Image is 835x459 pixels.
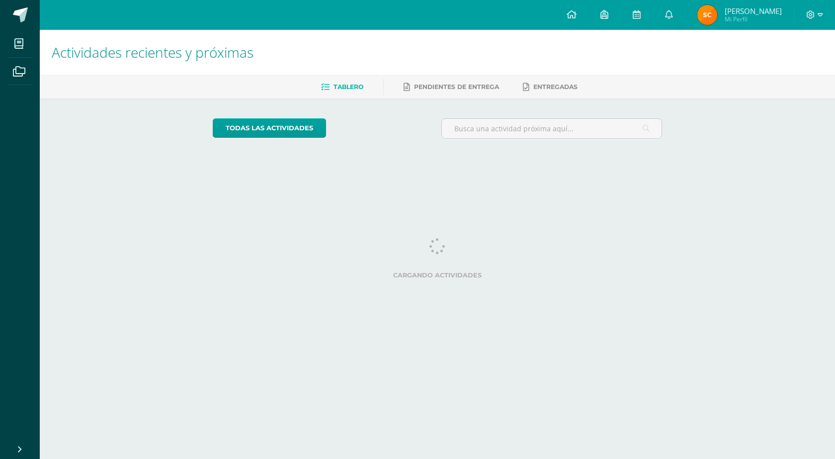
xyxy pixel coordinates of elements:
input: Busca una actividad próxima aquí... [442,119,662,138]
span: Pendientes de entrega [414,83,499,91]
img: 62e13fb84471dffe6a440e51ab963729.png [697,5,717,25]
span: [PERSON_NAME] [725,6,782,16]
a: Entregadas [523,79,578,95]
span: Tablero [334,83,363,91]
span: Actividades recientes y próximas [52,43,253,62]
span: Mi Perfil [725,15,782,23]
a: Tablero [321,79,363,95]
a: todas las Actividades [213,118,326,138]
span: Entregadas [533,83,578,91]
a: Pendientes de entrega [404,79,499,95]
label: Cargando actividades [213,272,663,279]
